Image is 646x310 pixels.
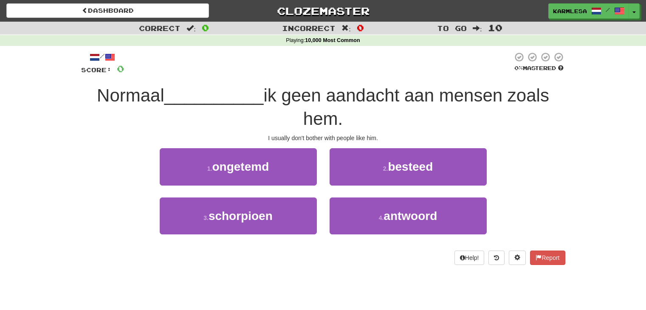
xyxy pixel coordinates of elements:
span: ik geen aandacht aan mensen zoals hem. [263,85,549,129]
span: 0 % [514,65,523,71]
small: 4 . [379,214,384,221]
span: : [186,25,196,32]
span: : [341,25,351,32]
button: 1.ongetemd [160,148,317,185]
button: 2.besteed [330,148,487,185]
span: antwoord [384,209,437,223]
span: Incorrect [282,24,336,32]
a: Dashboard [6,3,209,18]
small: 3 . [203,214,209,221]
div: / [81,52,124,62]
button: Help! [454,251,485,265]
span: Score: [81,66,112,73]
button: Report [530,251,565,265]
strong: 10,000 Most Common [305,37,360,43]
a: Clozemaster [222,3,424,18]
span: __________ [164,85,264,105]
span: Correct [139,24,181,32]
span: schorpioen [209,209,273,223]
div: Mastered [513,65,565,72]
span: 0 [117,63,124,74]
span: besteed [388,160,433,173]
span: 10 [488,23,502,33]
span: ongetemd [212,160,269,173]
span: Normaal [97,85,164,105]
span: / [606,7,610,13]
span: To go [437,24,467,32]
button: 3.schorpioen [160,197,317,234]
button: 4.antwoord [330,197,487,234]
span: 0 [202,23,209,33]
button: Round history (alt+y) [488,251,505,265]
span: : [473,25,482,32]
span: 0 [357,23,364,33]
small: 1 . [207,165,212,172]
div: I usually don't bother with people like him. [81,134,565,142]
span: KarmleSa [553,7,587,15]
a: KarmleSa / [548,3,629,19]
small: 2 . [383,165,388,172]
